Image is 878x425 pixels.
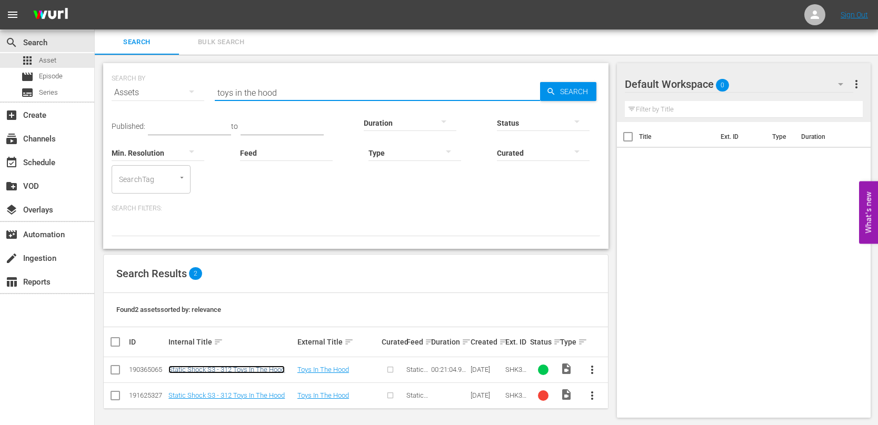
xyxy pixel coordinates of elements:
button: Open Feedback Widget [859,181,878,244]
button: more_vert [580,383,605,408]
span: Video [560,388,573,401]
div: External Title [297,336,378,348]
span: Static Shock [406,391,428,407]
span: Published: [112,122,145,130]
span: Schedule [5,156,18,169]
span: Search [556,82,596,101]
div: Created [471,336,502,348]
th: Title [639,122,714,151]
div: Ext. ID [505,338,527,346]
div: [DATE] [471,366,502,373]
a: Toys In The Hood [297,391,349,399]
div: Assets [112,78,204,107]
div: Curated [382,338,403,346]
span: Overlays [5,204,18,216]
span: Channels [5,133,18,145]
th: Type [766,122,795,151]
div: Duration [431,336,467,348]
span: sort [425,337,434,347]
div: Feed [406,336,428,348]
span: Asset [21,54,34,67]
a: Static Shock S3 - 312 Toys In The Hood [168,366,285,373]
span: sort [462,337,471,347]
p: Search Filters: [112,204,600,213]
th: Duration [795,122,858,151]
div: 190365065 [129,366,165,373]
span: Series [21,86,34,99]
span: Search Results [116,267,187,280]
img: ans4CAIJ8jUAAAAAAAAAAAAAAAAAAAAAAAAgQb4GAAAAAAAAAAAAAAAAAAAAAAAAJMjXAAAAAAAAAAAAAAAAAAAAAAAAgAT5G... [25,3,76,27]
span: Episode [39,71,63,82]
button: Search [540,82,596,101]
span: more_vert [850,78,863,90]
span: sort [214,337,223,347]
span: more_vert [586,363,598,376]
div: Status [530,336,556,348]
div: 191625327 [129,391,165,399]
span: Episode [21,70,34,83]
button: more_vert [580,357,605,382]
span: Video [560,362,573,375]
div: 00:21:04.997 [431,366,467,373]
a: Sign Out [841,11,868,19]
span: Automation [5,228,18,241]
div: Type [560,336,577,348]
span: 2 [189,267,202,280]
span: sort [499,337,508,347]
span: to [231,122,238,130]
span: Static Shock S3 [406,366,428,389]
button: more_vert [850,72,863,97]
div: ID [129,338,165,346]
div: [DATE] [471,391,502,399]
div: Default Workspace [625,69,853,99]
a: Toys In The Hood [297,366,349,373]
span: Search [101,36,173,48]
span: SHK312F [505,391,526,407]
span: more_vert [586,389,598,402]
span: VOD [5,180,18,193]
span: Series [39,87,58,98]
span: Bulk Search [185,36,257,48]
span: 0 [716,74,729,96]
span: Create [5,109,18,122]
span: menu [6,8,19,21]
span: Asset [39,55,56,66]
button: Open [177,173,187,183]
span: sort [344,337,354,347]
th: Ext. ID [714,122,766,151]
span: SHK312F [505,366,526,381]
a: Static Shock S3 - 312 Toys In The Hood [168,391,285,399]
span: Ingestion [5,252,18,265]
span: Reports [5,276,18,288]
span: Found 2 assets sorted by: relevance [116,306,221,313]
div: Internal Title [168,336,294,348]
span: Search [5,36,18,49]
span: sort [553,337,563,347]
